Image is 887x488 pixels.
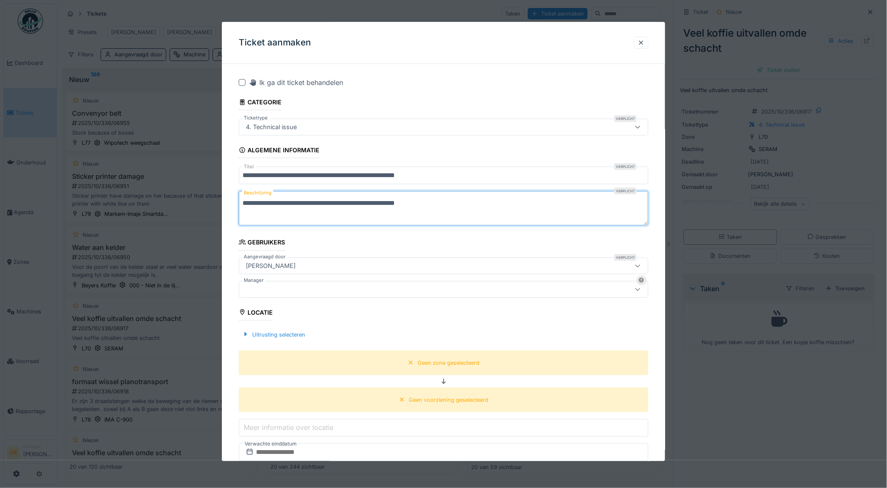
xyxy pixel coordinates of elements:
[239,329,309,340] div: Uitrusting selecteren
[242,253,287,260] label: Aangevraagd door
[242,188,273,198] label: Beschrijving
[242,261,299,271] div: [PERSON_NAME]
[614,188,637,194] div: Verplicht
[614,115,637,122] div: Verplicht
[239,96,282,110] div: Categorie
[242,163,256,170] label: Titel
[244,439,298,448] label: Verwachte einddatum
[239,236,285,251] div: Gebruikers
[249,77,343,88] div: Ik ga dit ticket behandelen
[418,359,479,367] div: Geen zone geselecteerd
[239,37,311,48] h3: Ticket aanmaken
[409,396,488,404] div: Geen voorziening geselecteerd
[614,163,637,170] div: Verplicht
[239,144,320,158] div: Algemene informatie
[242,114,269,122] label: Tickettype
[614,254,637,261] div: Verplicht
[242,122,300,132] div: 4. Technical issue
[242,277,265,284] label: Manager
[239,306,273,321] div: Locatie
[242,422,335,432] label: Meer informatie over locatie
